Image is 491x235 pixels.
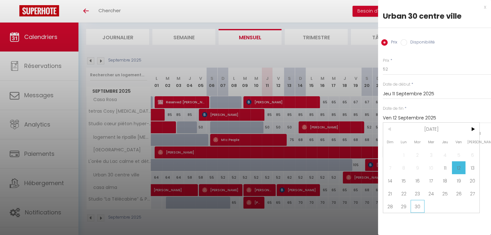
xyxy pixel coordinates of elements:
[411,200,425,213] span: 30
[438,161,452,174] span: 11
[383,174,397,187] span: 14
[425,136,438,148] span: Mer
[383,123,397,136] span: <
[397,174,411,187] span: 15
[411,174,425,187] span: 16
[383,106,404,112] label: Date de fin
[452,187,466,200] span: 26
[383,161,397,174] span: 7
[397,161,411,174] span: 8
[378,3,486,11] div: x
[383,200,397,213] span: 28
[411,148,425,161] span: 2
[383,58,389,64] label: Prix
[425,148,438,161] span: 3
[407,39,435,46] label: Disponibilité
[388,39,397,46] label: Prix
[452,148,466,161] span: 5
[438,174,452,187] span: 18
[438,148,452,161] span: 4
[465,136,479,148] span: [PERSON_NAME]
[5,3,25,22] button: Ouvrir le widget de chat LiveChat
[465,161,479,174] span: 13
[452,136,466,148] span: Ven
[383,11,486,21] div: Urban 30 centre ville
[397,123,466,136] span: [DATE]
[452,174,466,187] span: 19
[465,148,479,161] span: 6
[425,174,438,187] span: 17
[397,148,411,161] span: 1
[425,187,438,200] span: 24
[438,187,452,200] span: 25
[465,174,479,187] span: 20
[383,136,397,148] span: Dim
[452,161,466,174] span: 12
[383,187,397,200] span: 21
[465,123,479,136] span: >
[397,187,411,200] span: 22
[397,200,411,213] span: 29
[425,161,438,174] span: 10
[411,136,425,148] span: Mar
[438,136,452,148] span: Jeu
[411,187,425,200] span: 23
[397,136,411,148] span: Lun
[465,187,479,200] span: 27
[383,81,410,88] label: Date de début
[411,161,425,174] span: 9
